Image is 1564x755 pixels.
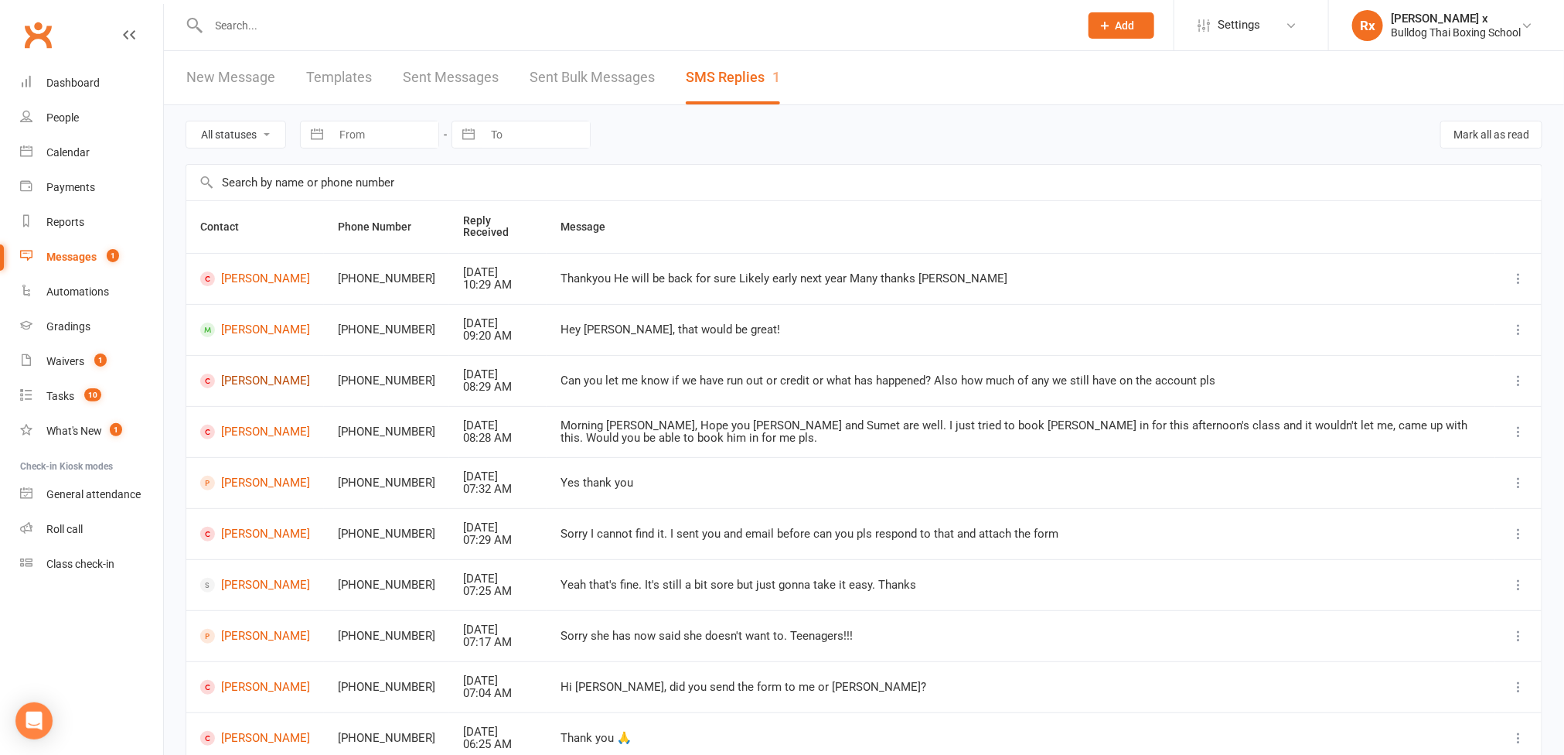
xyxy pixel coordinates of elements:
[530,51,655,104] a: Sent Bulk Messages
[1116,19,1135,32] span: Add
[403,51,499,104] a: Sent Messages
[110,423,122,436] span: 1
[46,390,74,402] div: Tasks
[46,425,102,437] div: What's New
[331,121,438,148] input: From
[84,388,101,401] span: 10
[463,330,533,343] div: 09:20 AM
[1352,10,1383,41] div: Rx
[463,419,533,432] div: [DATE]
[200,425,310,439] a: [PERSON_NAME]
[463,675,533,688] div: [DATE]
[561,323,1481,337] div: Hey [PERSON_NAME], that would be great!
[449,201,547,253] th: Reply Received
[1391,26,1521,39] div: Bulldog Thai Boxing School
[1089,12,1154,39] button: Add
[20,477,163,512] a: General attendance kiosk mode
[463,534,533,547] div: 07:29 AM
[338,477,435,490] div: [PHONE_NUMBER]
[338,272,435,285] div: [PHONE_NUMBER]
[20,309,163,344] a: Gradings
[19,15,57,54] a: Clubworx
[46,523,83,535] div: Roll call
[463,636,533,649] div: 07:17 AM
[338,528,435,541] div: [PHONE_NUMBER]
[20,547,163,582] a: Class kiosk mode
[15,702,53,740] div: Open Intercom Messenger
[20,344,163,379] a: Waivers 1
[463,266,533,279] div: [DATE]
[20,414,163,449] a: What's New1
[46,216,84,228] div: Reports
[463,572,533,586] div: [DATE]
[772,69,780,85] div: 1
[46,77,100,89] div: Dashboard
[200,323,310,337] a: [PERSON_NAME]
[46,181,95,193] div: Payments
[46,146,90,159] div: Calendar
[463,726,533,739] div: [DATE]
[20,512,163,547] a: Roll call
[324,201,449,253] th: Phone Number
[20,205,163,240] a: Reports
[200,731,310,746] a: [PERSON_NAME]
[20,170,163,205] a: Payments
[46,111,79,124] div: People
[200,374,310,388] a: [PERSON_NAME]
[463,687,533,700] div: 07:04 AM
[20,379,163,414] a: Tasks 10
[1218,8,1260,43] span: Settings
[561,419,1481,445] div: Morning [PERSON_NAME], Hope you [PERSON_NAME] and Sumet are well. I just tried to book [PERSON_NA...
[46,355,84,367] div: Waivers
[482,121,590,148] input: To
[463,470,533,483] div: [DATE]
[1391,12,1521,26] div: [PERSON_NAME] x
[463,381,533,394] div: 08:29 AM
[20,135,163,170] a: Calendar
[686,51,780,104] a: SMS Replies1
[306,51,372,104] a: Templates
[20,240,163,275] a: Messages 1
[547,201,1495,253] th: Message
[561,579,1481,592] div: Yeah that's fine. It's still a bit sore but just gonna take it easy. Thanks
[200,272,310,286] a: [PERSON_NAME]
[338,374,435,388] div: [PHONE_NUMBER]
[46,251,97,263] div: Messages
[463,317,533,330] div: [DATE]
[200,680,310,695] a: [PERSON_NAME]
[561,477,1481,490] div: Yes thank you
[186,201,324,253] th: Contact
[94,354,107,367] span: 1
[200,629,310,644] a: [PERSON_NAME]
[463,368,533,381] div: [DATE]
[204,15,1069,36] input: Search...
[338,323,435,337] div: [PHONE_NUMBER]
[561,374,1481,388] div: Can you let me know if we have run out or credit or what has happened? Also how much of any we st...
[463,483,533,496] div: 07:32 AM
[338,579,435,592] div: [PHONE_NUMBER]
[561,528,1481,541] div: Sorry I cannot find it. I sent you and email before can you pls respond to that and attach the form
[561,732,1481,745] div: Thank you 🙏
[463,623,533,637] div: [DATE]
[338,630,435,643] div: [PHONE_NUMBER]
[200,578,310,593] a: [PERSON_NAME]
[20,275,163,309] a: Automations
[200,527,310,541] a: [PERSON_NAME]
[561,681,1481,694] div: Hi [PERSON_NAME], did you send the form to me or [PERSON_NAME]?
[338,681,435,694] div: [PHONE_NUMBER]
[463,432,533,445] div: 08:28 AM
[338,425,435,439] div: [PHONE_NUMBER]
[46,320,90,333] div: Gradings
[338,732,435,745] div: [PHONE_NUMBER]
[463,521,533,535] div: [DATE]
[463,278,533,292] div: 10:29 AM
[1440,121,1542,149] button: Mark all as read
[46,558,114,570] div: Class check-in
[561,272,1481,285] div: Thankyou He will be back for sure Likely early next year Many thanks [PERSON_NAME]
[463,585,533,598] div: 07:25 AM
[463,738,533,751] div: 06:25 AM
[20,101,163,135] a: People
[20,66,163,101] a: Dashboard
[46,285,109,298] div: Automations
[561,630,1481,643] div: Sorry she has now said she doesn't want to. Teenagers!!!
